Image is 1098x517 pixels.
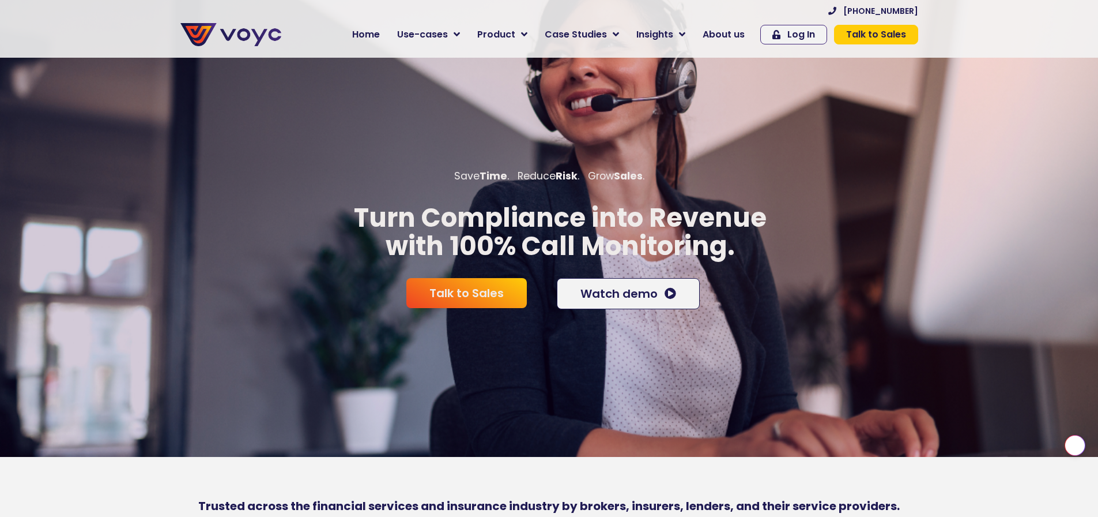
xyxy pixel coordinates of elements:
[828,7,918,15] a: [PHONE_NUMBER]
[480,169,507,183] b: Time
[703,28,745,42] span: About us
[477,28,515,42] span: Product
[352,28,380,42] span: Home
[843,7,918,15] span: [PHONE_NUMBER]
[628,23,694,46] a: Insights
[536,23,628,46] a: Case Studies
[198,498,900,514] b: Trusted across the financial services and insurance industry by brokers, insurers, lenders, and t...
[406,278,527,308] a: Talk to Sales
[545,28,607,42] span: Case Studies
[557,278,700,309] a: Watch demo
[180,23,281,46] img: voyc-full-logo
[834,25,918,44] a: Talk to Sales
[397,28,448,42] span: Use-cases
[429,287,504,299] span: Talk to Sales
[556,169,578,183] b: Risk
[636,28,673,42] span: Insights
[469,23,536,46] a: Product
[760,25,827,44] a: Log In
[787,30,815,39] span: Log In
[694,23,753,46] a: About us
[388,23,469,46] a: Use-cases
[580,288,658,299] span: Watch demo
[846,30,906,39] span: Talk to Sales
[614,169,643,183] b: Sales
[344,23,388,46] a: Home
